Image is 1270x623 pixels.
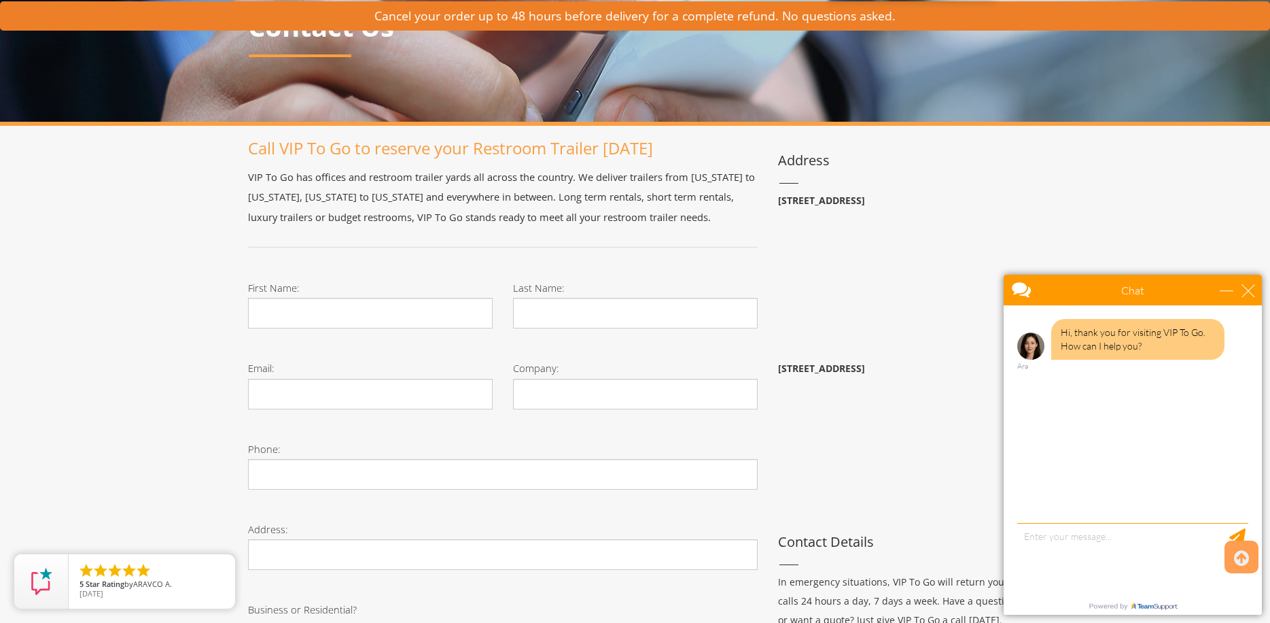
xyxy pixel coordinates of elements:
[778,153,1023,168] h3: Address
[28,568,55,595] img: Review Rating
[995,267,1270,623] iframe: Live Chat Box
[121,562,137,579] li: 
[135,562,152,579] li: 
[86,579,124,589] span: Star Rating
[778,194,865,207] b: [STREET_ADDRESS]
[778,535,1023,550] h3: Contact Details
[80,588,103,599] span: [DATE]
[107,562,123,579] li: 
[92,562,109,579] li: 
[778,362,865,375] b: [STREET_ADDRESS]
[248,167,758,227] p: VIP To Go has offices and restroom trailer yards all across the country. We deliver trailers from...
[80,580,224,590] span: by
[248,139,758,157] h1: Call VIP To Go to reserve your Restroom Trailer [DATE]
[78,562,94,579] li: 
[80,579,84,589] span: 5
[133,579,172,589] span: ARAVCO A.
[248,12,1023,41] p: Contact Us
